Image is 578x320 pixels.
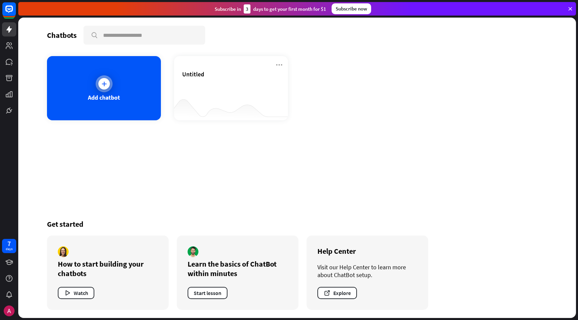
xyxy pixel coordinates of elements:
div: Learn the basics of ChatBot within minutes [188,259,288,278]
button: Watch [58,287,94,299]
button: Open LiveChat chat widget [5,3,26,23]
div: Add chatbot [88,94,120,101]
button: Start lesson [188,287,227,299]
div: Subscribe in days to get your first month for $1 [215,4,326,14]
div: Help Center [317,246,417,256]
img: author [58,246,69,257]
button: Explore [317,287,357,299]
div: 3 [244,4,250,14]
div: days [6,247,13,251]
div: Subscribe now [332,3,371,14]
div: Visit our Help Center to learn more about ChatBot setup. [317,263,417,279]
div: Get started [47,219,547,229]
span: Untitled [182,70,204,78]
div: Chatbots [47,30,77,40]
a: 7 days [2,239,16,253]
div: How to start building your chatbots [58,259,158,278]
img: author [188,246,198,257]
div: 7 [7,241,11,247]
